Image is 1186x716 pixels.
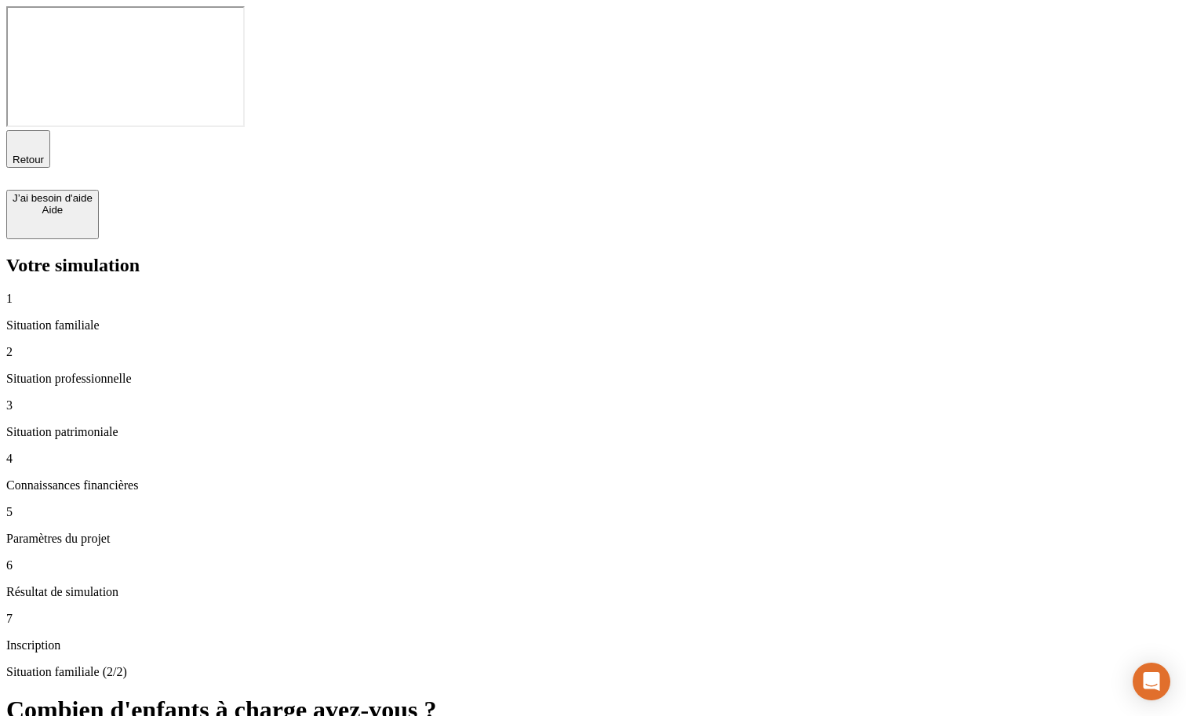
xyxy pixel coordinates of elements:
p: 2 [6,345,1180,359]
p: 7 [6,612,1180,626]
p: Situation familiale (2/2) [6,665,1180,679]
p: Connaissances financières [6,478,1180,492]
p: 3 [6,398,1180,413]
p: Situation professionnelle [6,372,1180,386]
p: Paramètres du projet [6,532,1180,546]
p: 1 [6,292,1180,306]
p: 6 [6,558,1180,572]
button: Retour [6,130,50,168]
div: Open Intercom Messenger [1133,663,1170,700]
h2: Votre simulation [6,255,1180,276]
p: Situation familiale [6,318,1180,333]
p: 5 [6,505,1180,519]
span: Retour [13,154,44,165]
button: J’ai besoin d'aideAide [6,190,99,239]
div: J’ai besoin d'aide [13,192,93,204]
p: Résultat de simulation [6,585,1180,599]
div: Aide [13,204,93,216]
p: Inscription [6,638,1180,652]
p: Situation patrimoniale [6,425,1180,439]
p: 4 [6,452,1180,466]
